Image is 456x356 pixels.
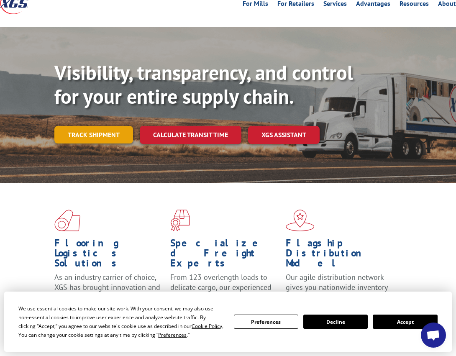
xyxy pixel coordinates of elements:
[286,210,315,231] img: xgs-icon-flagship-distribution-model-red
[234,315,298,329] button: Preferences
[54,126,133,143] a: Track shipment
[192,323,222,330] span: Cookie Policy
[158,331,187,338] span: Preferences
[323,0,347,10] a: Services
[170,272,280,320] p: From 123 overlength loads to delicate cargo, our experienced staff knows the best way to move you...
[356,0,390,10] a: Advantages
[421,323,446,348] div: Open chat
[277,0,314,10] a: For Retailers
[140,126,241,144] a: Calculate transit time
[286,238,395,272] h1: Flagship Distribution Model
[400,0,429,10] a: Resources
[303,315,368,329] button: Decline
[4,292,452,352] div: Cookie Consent Prompt
[54,59,353,110] b: Visibility, transparency, and control for your entire supply chain.
[286,272,387,302] span: Our agile distribution network gives you nationwide inventory management on demand.
[248,126,320,144] a: XGS ASSISTANT
[18,304,223,339] div: We use essential cookies to make our site work. With your consent, we may also use non-essential ...
[170,210,190,231] img: xgs-icon-focused-on-flooring-red
[54,272,160,312] span: As an industry carrier of choice, XGS has brought innovation and dedication to flooring logistics...
[54,238,164,272] h1: Flooring Logistics Solutions
[243,0,268,10] a: For Mills
[373,315,437,329] button: Accept
[54,210,80,231] img: xgs-icon-total-supply-chain-intelligence-red
[438,0,456,10] a: About
[170,238,280,272] h1: Specialized Freight Experts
